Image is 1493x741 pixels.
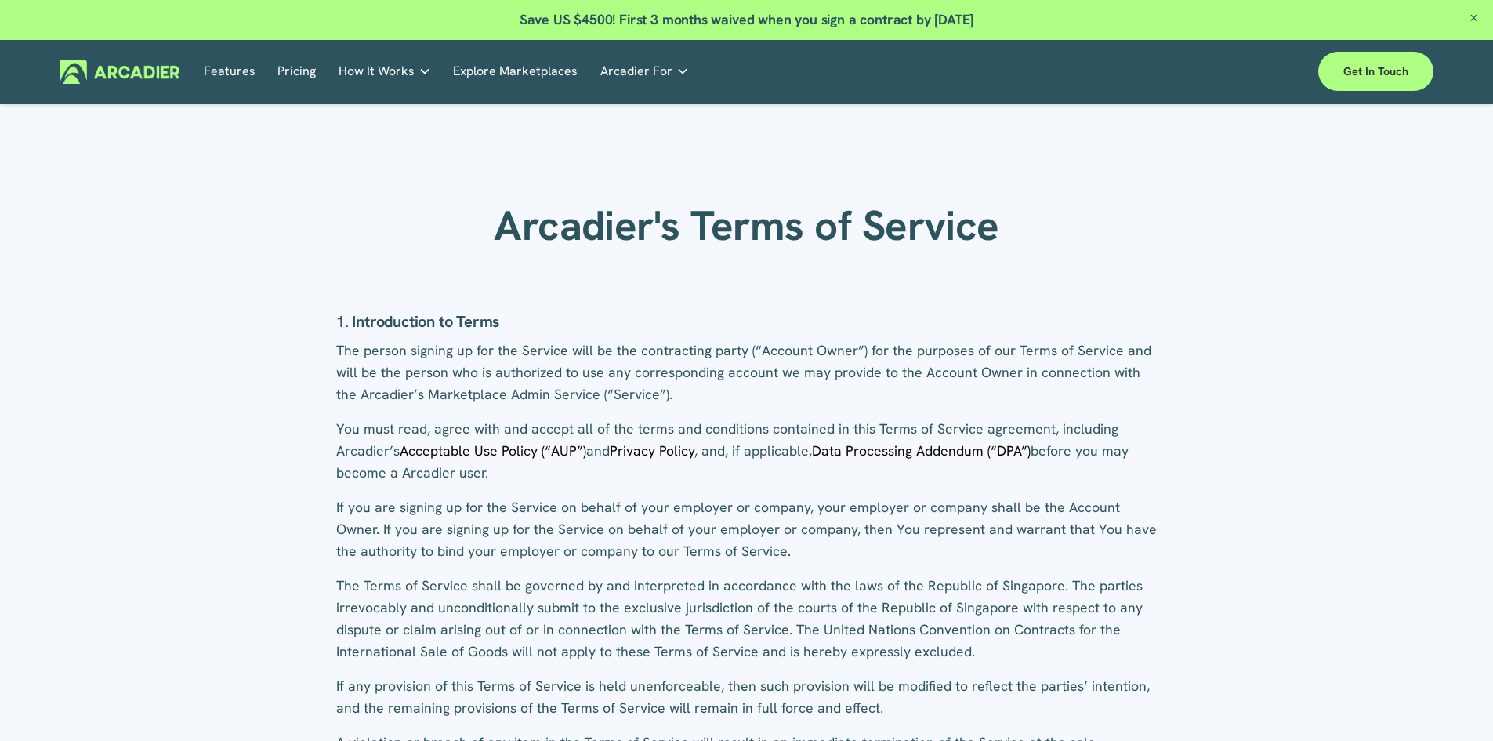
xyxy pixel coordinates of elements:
strong: Arcadier's Terms of Service [494,198,999,252]
a: Explore Marketplaces [453,60,578,84]
p: If any provision of this Terms of Service is held unenforceable, then such provision will be modi... [336,675,1157,719]
img: Arcadier [60,60,179,84]
a: folder dropdown [600,60,689,84]
strong: 1. Introduction to Terms [336,311,499,332]
a: folder dropdown [339,60,431,84]
span: How It Works [339,60,415,82]
p: If you are signing up for the Service on behalf of your employer or company, your employer or com... [336,496,1157,562]
a: Pricing [277,60,316,84]
p: You must read, agree with and accept all of the terms and conditions contained in this Terms of S... [336,418,1157,484]
a: Data Processing Addendum (“DPA”) [812,441,1031,459]
a: Features [204,60,255,84]
p: The Terms of Service shall be governed by and interpreted in accordance with the laws of the Repu... [336,575,1157,663]
a: Get in touch [1318,52,1433,91]
span: Arcadier For [600,60,672,82]
a: Acceptable Use Policy (“AUP”) [400,441,586,459]
a: Privacy Policy [610,441,694,459]
p: The person signing up for the Service will be the contracting party (“Account Owner”) for the pur... [336,340,1157,405]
